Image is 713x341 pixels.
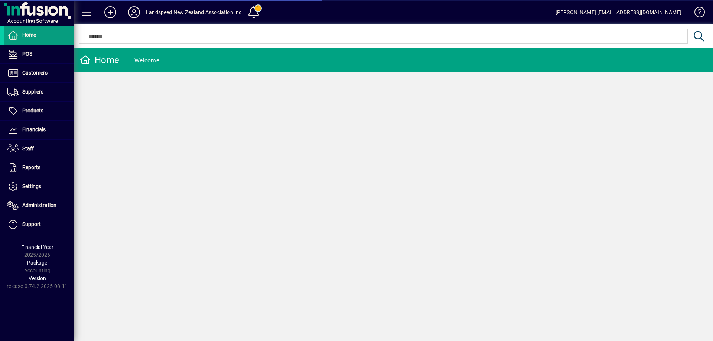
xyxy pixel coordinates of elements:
button: Add [98,6,122,19]
div: Welcome [134,55,159,66]
span: Package [27,260,47,266]
span: POS [22,51,32,57]
div: Home [80,54,119,66]
span: Settings [22,183,41,189]
a: Products [4,102,74,120]
span: Support [22,221,41,227]
a: Suppliers [4,83,74,101]
span: Products [22,108,43,114]
span: Reports [22,164,40,170]
a: POS [4,45,74,63]
span: Suppliers [22,89,43,95]
span: Financial Year [21,244,53,250]
a: Administration [4,196,74,215]
a: Customers [4,64,74,82]
button: Profile [122,6,146,19]
span: Staff [22,145,34,151]
span: Administration [22,202,56,208]
span: Customers [22,70,48,76]
a: Staff [4,140,74,158]
a: Knowledge Base [689,1,704,26]
a: Reports [4,158,74,177]
a: Financials [4,121,74,139]
div: [PERSON_NAME] [EMAIL_ADDRESS][DOMAIN_NAME] [556,6,681,18]
div: Landspeed New Zealand Association Inc [146,6,241,18]
span: Version [29,275,46,281]
span: Home [22,32,36,38]
span: Financials [22,127,46,132]
a: Support [4,215,74,234]
a: Settings [4,177,74,196]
